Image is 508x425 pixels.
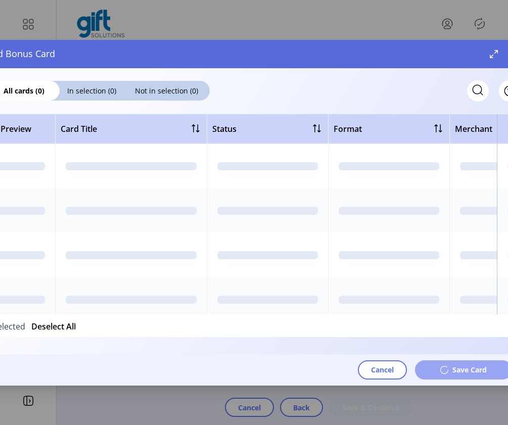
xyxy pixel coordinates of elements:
[31,320,76,333] button: Deselect All
[334,123,362,135] span: Format
[60,81,124,101] div: In selection (0)
[124,85,210,96] span: Not in selection (0)
[61,123,97,135] span: Card Title
[212,123,237,135] div: Status
[455,123,492,135] span: Merchant
[60,85,124,96] span: In selection (0)
[124,81,210,101] div: Not in selection (0)
[358,360,407,380] button: Cancel
[486,46,502,62] button: Maximize
[371,364,394,375] span: Cancel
